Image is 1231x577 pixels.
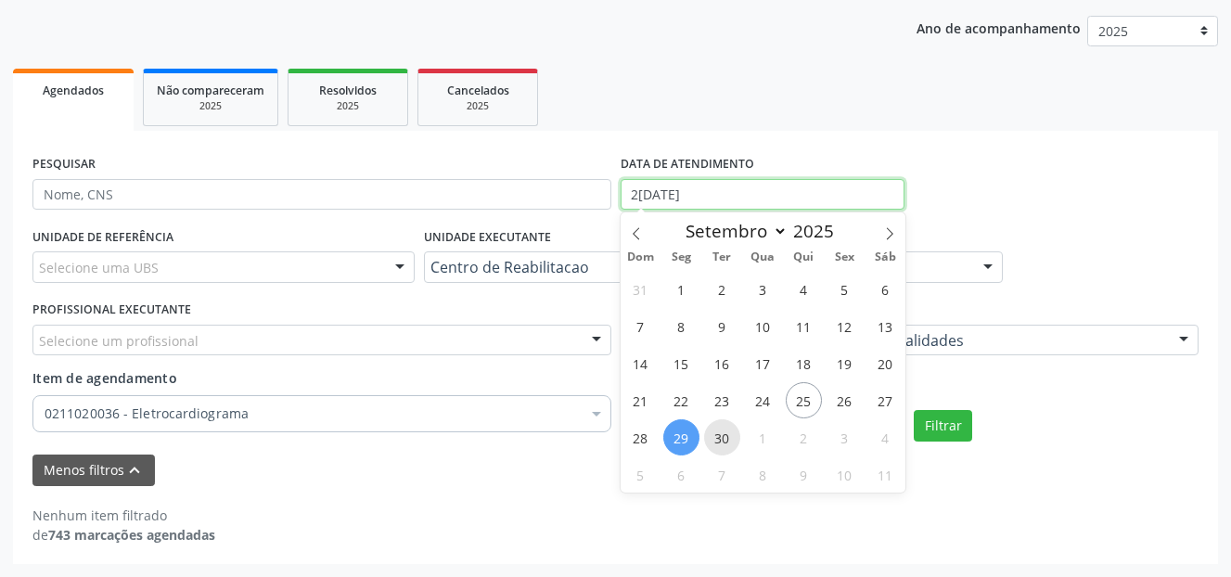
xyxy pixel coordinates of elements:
span: Outubro 4, 2025 [867,419,904,455]
span: Setembro 4, 2025 [786,271,822,307]
span: 0211020036 - Eletrocardiograma [45,404,581,423]
span: Agosto 31, 2025 [622,271,659,307]
span: Cancelados [447,83,509,98]
span: Setembro 3, 2025 [745,271,781,307]
span: Seg [660,251,701,263]
span: Setembro 7, 2025 [622,308,659,344]
span: Outubro 7, 2025 [704,456,740,493]
span: Setembro 5, 2025 [827,271,863,307]
span: Selecione um profissional [39,331,199,351]
span: Setembro 11, 2025 [786,308,822,344]
input: Nome, CNS [32,179,611,211]
span: Setembro 8, 2025 [663,308,699,344]
span: Setembro 24, 2025 [745,382,781,418]
span: Qui [783,251,824,263]
div: 2025 [157,99,264,113]
input: Selecione um intervalo [621,179,905,211]
span: Setembro 1, 2025 [663,271,699,307]
i: keyboard_arrow_up [124,460,145,481]
span: Outubro 11, 2025 [867,456,904,493]
span: Dom [621,251,661,263]
p: Ano de acompanhamento [917,16,1081,39]
span: Qua [742,251,783,263]
span: Setembro 19, 2025 [827,345,863,381]
div: de [32,525,215,545]
label: DATA DE ATENDIMENTO [621,150,754,179]
span: Não compareceram [157,83,264,98]
span: Outubro 6, 2025 [663,456,699,493]
span: Setembro 29, 2025 [663,419,699,455]
span: Ter [701,251,742,263]
span: Outubro 8, 2025 [745,456,781,493]
label: UNIDADE EXECUTANTE [424,223,551,251]
span: Outubro 2, 2025 [786,419,822,455]
span: Setembro 13, 2025 [867,308,904,344]
span: Setembro 25, 2025 [786,382,822,418]
span: Outubro 1, 2025 [745,419,781,455]
span: Setembro 20, 2025 [867,345,904,381]
span: Setembro 10, 2025 [745,308,781,344]
span: Outubro 3, 2025 [827,419,863,455]
label: PESQUISAR [32,150,96,179]
span: Setembro 30, 2025 [704,419,740,455]
button: Filtrar [914,410,972,442]
span: Resolvidos [319,83,377,98]
span: Setembro 23, 2025 [704,382,740,418]
label: UNIDADE DE REFERÊNCIA [32,223,173,251]
strong: 743 marcações agendadas [48,526,215,544]
span: Setembro 6, 2025 [867,271,904,307]
span: Setembro 14, 2025 [622,345,659,381]
span: Setembro 9, 2025 [704,308,740,344]
span: Setembro 16, 2025 [704,345,740,381]
label: PROFISSIONAL EXECUTANTE [32,296,191,325]
span: Outubro 5, 2025 [622,456,659,493]
input: Year [788,219,849,243]
span: Outubro 10, 2025 [827,456,863,493]
span: Outubro 9, 2025 [786,456,822,493]
span: Setembro 12, 2025 [827,308,863,344]
span: Setembro 26, 2025 [827,382,863,418]
span: Agendados [43,83,104,98]
button: Menos filtroskeyboard_arrow_up [32,455,155,487]
span: Setembro 22, 2025 [663,382,699,418]
span: Centro de Reabilitacao [430,258,965,276]
span: Setembro 15, 2025 [663,345,699,381]
span: Setembro 17, 2025 [745,345,781,381]
span: Sex [824,251,865,263]
span: Setembro 27, 2025 [867,382,904,418]
span: Selecione uma UBS [39,258,159,277]
select: Month [677,218,789,244]
span: Item de agendamento [32,369,177,387]
span: Setembro 18, 2025 [786,345,822,381]
span: Sáb [865,251,905,263]
div: Nenhum item filtrado [32,506,215,525]
span: Setembro 21, 2025 [622,382,659,418]
div: 2025 [301,99,394,113]
span: Setembro 2, 2025 [704,271,740,307]
span: Setembro 28, 2025 [622,419,659,455]
div: 2025 [431,99,524,113]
